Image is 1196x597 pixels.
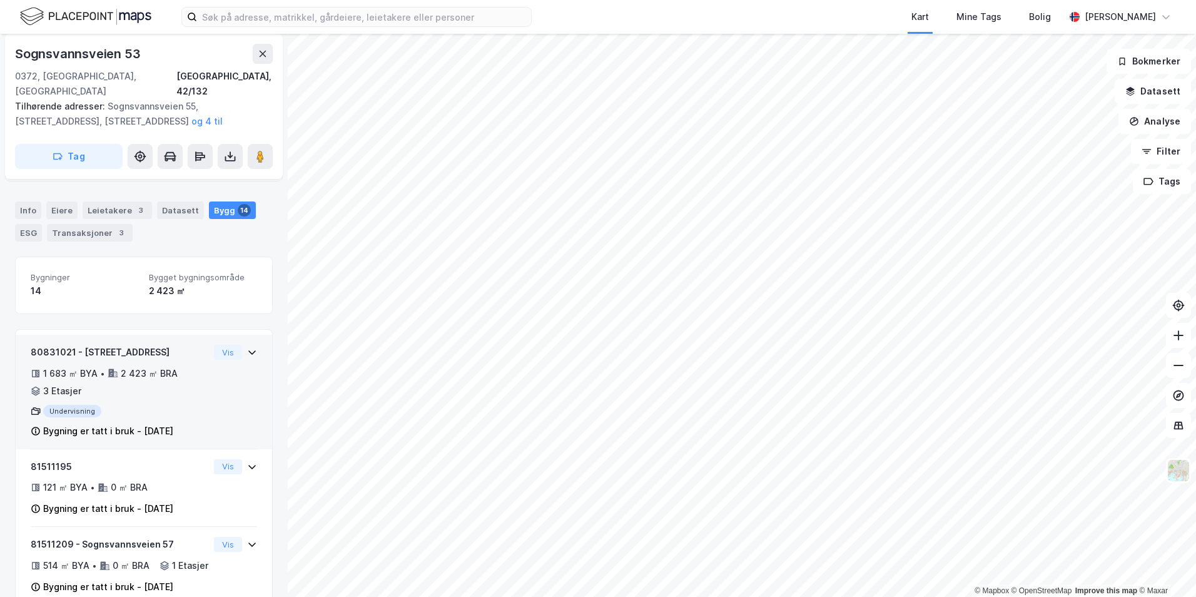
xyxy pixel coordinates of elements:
[15,44,143,64] div: Sognsvannsveien 53
[1131,139,1191,164] button: Filter
[134,204,147,217] div: 3
[31,537,209,552] div: 81511209 - Sognsvannsveien 57
[1085,9,1156,24] div: [PERSON_NAME]
[46,202,78,219] div: Eiere
[43,384,81,399] div: 3 Etasjer
[1011,586,1072,595] a: OpenStreetMap
[214,345,242,360] button: Vis
[43,579,173,594] div: Bygning er tatt i bruk - [DATE]
[172,558,208,573] div: 1 Etasjer
[20,6,151,28] img: logo.f888ab2527a4732fd821a326f86c7f29.svg
[15,99,263,129] div: Sognsvannsveien 55, [STREET_ADDRESS], [STREET_ADDRESS]
[1167,459,1190,482] img: Z
[31,272,139,283] span: Bygninger
[1133,537,1196,597] iframe: Chat Widget
[15,224,42,242] div: ESG
[1107,49,1191,74] button: Bokmerker
[31,345,209,360] div: 80831021 - [STREET_ADDRESS]
[15,101,108,111] span: Tilhørende adresser:
[1133,169,1191,194] button: Tags
[90,482,95,492] div: •
[121,366,178,381] div: 2 423 ㎡ BRA
[43,480,88,495] div: 121 ㎡ BYA
[15,69,176,99] div: 0372, [GEOGRAPHIC_DATA], [GEOGRAPHIC_DATA]
[214,537,242,552] button: Vis
[149,272,257,283] span: Bygget bygningsområde
[15,202,41,219] div: Info
[43,424,173,439] div: Bygning er tatt i bruk - [DATE]
[238,204,251,217] div: 14
[43,366,98,381] div: 1 683 ㎡ BYA
[1115,79,1191,104] button: Datasett
[113,558,149,573] div: 0 ㎡ BRA
[100,369,105,379] div: •
[975,586,1009,595] a: Mapbox
[43,558,89,573] div: 514 ㎡ BYA
[31,283,139,298] div: 14
[214,459,242,474] button: Vis
[83,202,152,219] div: Leietakere
[111,480,148,495] div: 0 ㎡ BRA
[157,202,204,219] div: Datasett
[956,9,1001,24] div: Mine Tags
[1118,109,1191,134] button: Analyse
[197,8,531,26] input: Søk på adresse, matrikkel, gårdeiere, leietakere eller personer
[31,459,209,474] div: 81511195
[176,69,273,99] div: [GEOGRAPHIC_DATA], 42/132
[1029,9,1051,24] div: Bolig
[911,9,929,24] div: Kart
[1075,586,1137,595] a: Improve this map
[209,202,256,219] div: Bygg
[43,501,173,516] div: Bygning er tatt i bruk - [DATE]
[92,561,97,571] div: •
[115,227,128,239] div: 3
[47,224,133,242] div: Transaksjoner
[149,283,257,298] div: 2 423 ㎡
[15,144,123,169] button: Tag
